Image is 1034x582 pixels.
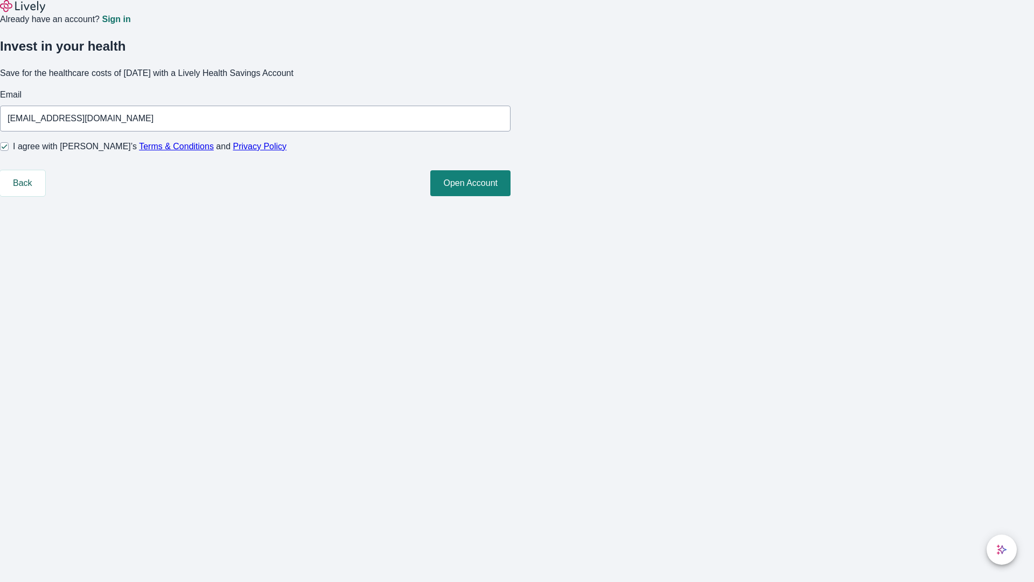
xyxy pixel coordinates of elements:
a: Sign in [102,15,130,24]
button: Open Account [430,170,511,196]
span: I agree with [PERSON_NAME]’s and [13,140,287,153]
a: Privacy Policy [233,142,287,151]
a: Terms & Conditions [139,142,214,151]
svg: Lively AI Assistant [996,544,1007,555]
button: chat [987,535,1017,565]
